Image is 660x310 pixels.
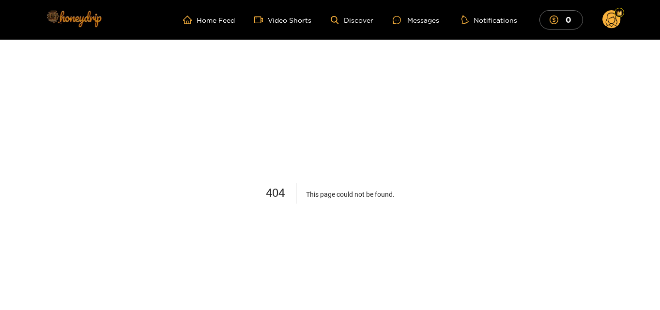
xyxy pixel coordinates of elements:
a: Video Shorts [254,15,311,24]
button: 0 [539,10,583,29]
span: video-camera [254,15,268,24]
div: Messages [393,15,439,26]
a: Home Feed [183,15,235,24]
span: home [183,15,197,24]
mark: 0 [564,15,573,25]
h1: 404 [266,183,296,204]
span: dollar [550,15,563,24]
img: Fan Level [616,10,622,16]
a: Discover [331,16,373,24]
h2: This page could not be found . [306,183,395,207]
button: Notifications [459,15,520,25]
